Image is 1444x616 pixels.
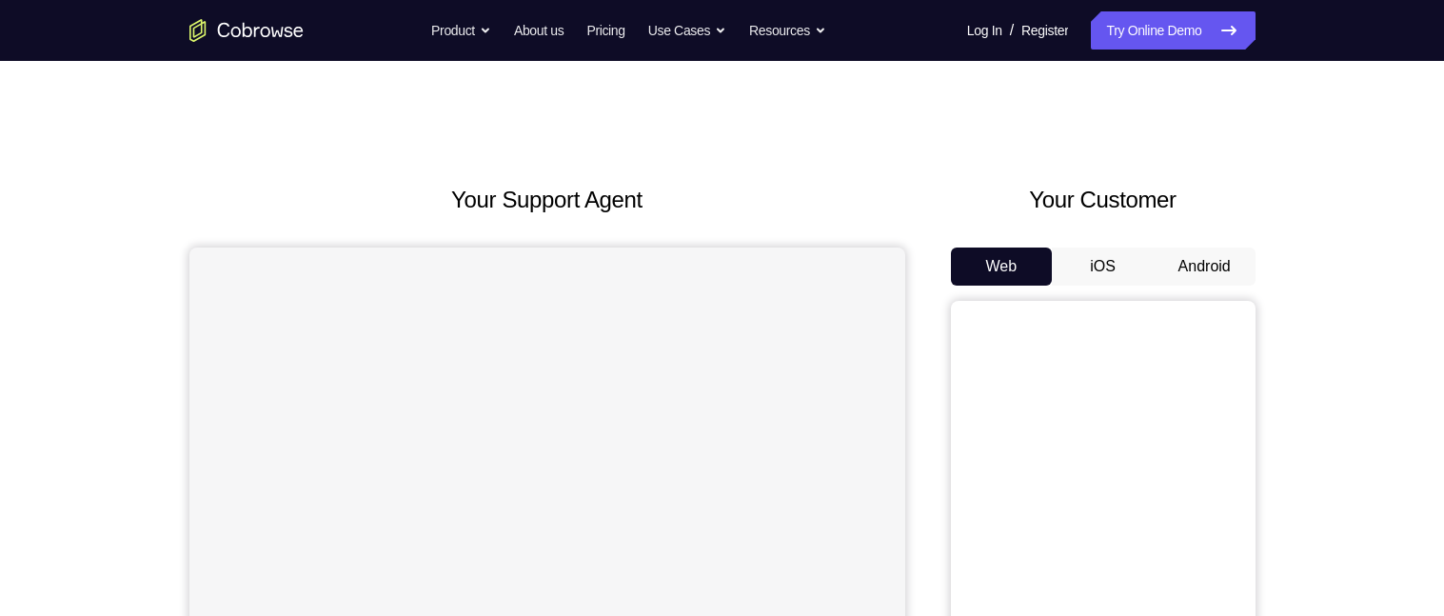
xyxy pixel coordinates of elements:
a: Try Online Demo [1091,11,1255,50]
a: About us [514,11,564,50]
button: iOS [1052,248,1154,286]
a: Register [1021,11,1068,50]
button: Android [1154,248,1256,286]
a: Go to the home page [189,19,304,42]
button: Resources [749,11,826,50]
button: Web [951,248,1053,286]
h2: Your Customer [951,183,1256,217]
button: Use Cases [648,11,726,50]
a: Pricing [586,11,624,50]
button: Product [431,11,491,50]
h2: Your Support Agent [189,183,905,217]
span: / [1010,19,1014,42]
a: Log In [967,11,1002,50]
